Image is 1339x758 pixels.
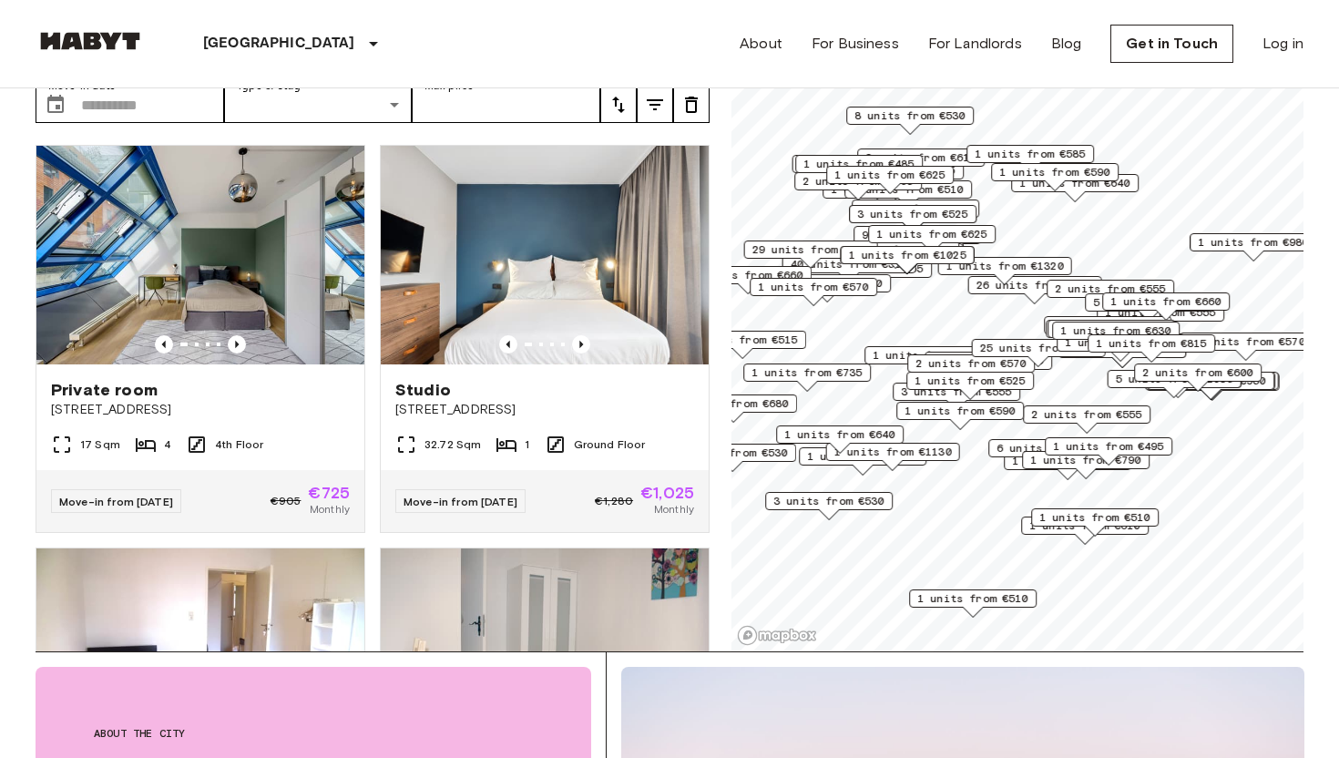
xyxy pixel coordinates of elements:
span: 4th Floor [215,436,263,453]
div: Map marker [1190,233,1317,261]
div: Map marker [1180,333,1313,361]
div: Map marker [1088,334,1215,363]
span: 1 units from €510 [1039,509,1150,526]
div: Map marker [849,205,976,233]
a: Blog [1051,33,1082,55]
span: 9 units from €585 [862,227,973,243]
span: 5 units from €660 [1093,294,1204,311]
div: Map marker [925,352,1052,380]
a: About [740,33,782,55]
div: Map marker [1134,364,1262,392]
a: For Landlords [928,33,1022,55]
span: 1 units from €680 [678,395,789,412]
span: €725 [308,485,350,501]
div: Map marker [909,589,1037,618]
a: For Business [812,33,899,55]
div: Map marker [1145,372,1279,400]
span: About the city [94,725,533,742]
button: Previous image [155,335,173,353]
button: Previous image [228,335,246,353]
div: Map marker [765,492,893,520]
span: 1 units from €640 [784,426,895,443]
div: Map marker [669,444,796,472]
div: Map marker [1031,508,1159,537]
span: 4 units from €605 [933,353,1044,369]
div: Map marker [893,383,1020,411]
span: Ground Floor [574,436,646,453]
span: Move-in from [DATE] [404,495,517,508]
span: 13 units from €570 [1188,333,1305,350]
img: Marketing picture of unit DE-01-481-006-01 [381,146,709,364]
span: 1 units from €610 [1029,517,1140,534]
div: Map marker [826,443,960,471]
div: Map marker [1045,437,1172,466]
span: 2 units from €600 [1142,364,1253,381]
span: 1 units from €735 [751,364,863,381]
div: Map marker [1102,292,1230,321]
span: 25 units from €575 [980,340,1098,356]
span: 1 units from €790 [1030,452,1141,468]
span: 4 [164,436,171,453]
div: Map marker [1022,451,1150,479]
span: 1 units from €590 [999,164,1110,180]
span: 1 units from €590 [905,403,1016,419]
button: Previous image [572,335,590,353]
span: 3 units from €530 [773,493,884,509]
span: 1 units from €625 [876,226,987,242]
div: Map marker [846,107,974,135]
button: tune [673,87,710,123]
span: 2 units from €610 [865,149,976,166]
span: 1 units from €630 [1060,323,1171,339]
div: Map marker [906,372,1034,400]
span: 1 units from €640 [1056,321,1167,337]
span: 17 Sqm [80,436,120,453]
div: Map marker [868,225,996,253]
div: Map marker [988,439,1116,467]
a: Marketing picture of unit DE-01-010-002-01HFPrevious imagePrevious imagePrivate room[STREET_ADDRE... [36,145,365,533]
span: 1 units from €660 [692,267,803,283]
a: Marketing picture of unit DE-01-481-006-01Previous imagePrevious imageStudio[STREET_ADDRESS]32.72... [380,145,710,533]
span: Move-in from [DATE] [59,495,173,508]
span: 1 units from €510 [917,590,1028,607]
button: tune [600,87,637,123]
span: 1 units from €570 [758,279,869,295]
span: 26 units from €530 [976,277,1094,293]
span: 3 units from €525 [857,206,968,222]
span: 5 units from €1085 [1116,371,1233,387]
span: 1 units from €515 [687,332,798,348]
span: 2 units from €645 [1052,317,1163,333]
div: Map marker [1108,370,1242,398]
a: Get in Touch [1110,25,1233,63]
button: Previous image [499,335,517,353]
div: Map marker [972,339,1106,367]
div: Map marker [794,172,922,200]
div: Map marker [1023,405,1150,434]
div: Map marker [966,145,1094,173]
span: Private room [51,379,158,401]
span: 4 units from €530 [677,445,788,461]
div: Map marker [669,394,797,423]
a: Log in [1262,33,1303,55]
span: 1 units from €660 [1110,293,1221,310]
span: 4 units from €950 [1155,373,1266,389]
div: Map marker [763,274,891,302]
div: Map marker [679,331,806,359]
div: Map marker [1048,320,1175,348]
span: 1 units from €640 [1019,175,1130,191]
span: [STREET_ADDRESS] [395,401,694,419]
div: Map marker [684,266,812,294]
div: Map marker [896,402,1024,430]
span: 3 units from €555 [901,384,1012,400]
span: 1 units from €1130 [834,444,952,460]
div: Map marker [1046,320,1173,348]
span: 32.72 Sqm [424,436,481,453]
span: 1 units from €980 [1198,234,1309,251]
span: 3 units from €690 [772,275,883,292]
div: Map marker [744,241,878,269]
span: 1 units from €495 [1053,438,1164,455]
div: Map marker [1052,322,1180,350]
span: 1 units from €625 [834,167,945,183]
div: Map marker [743,364,871,392]
span: [STREET_ADDRESS] [51,401,350,419]
img: Marketing picture of unit DE-01-010-002-01HF [36,146,364,364]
